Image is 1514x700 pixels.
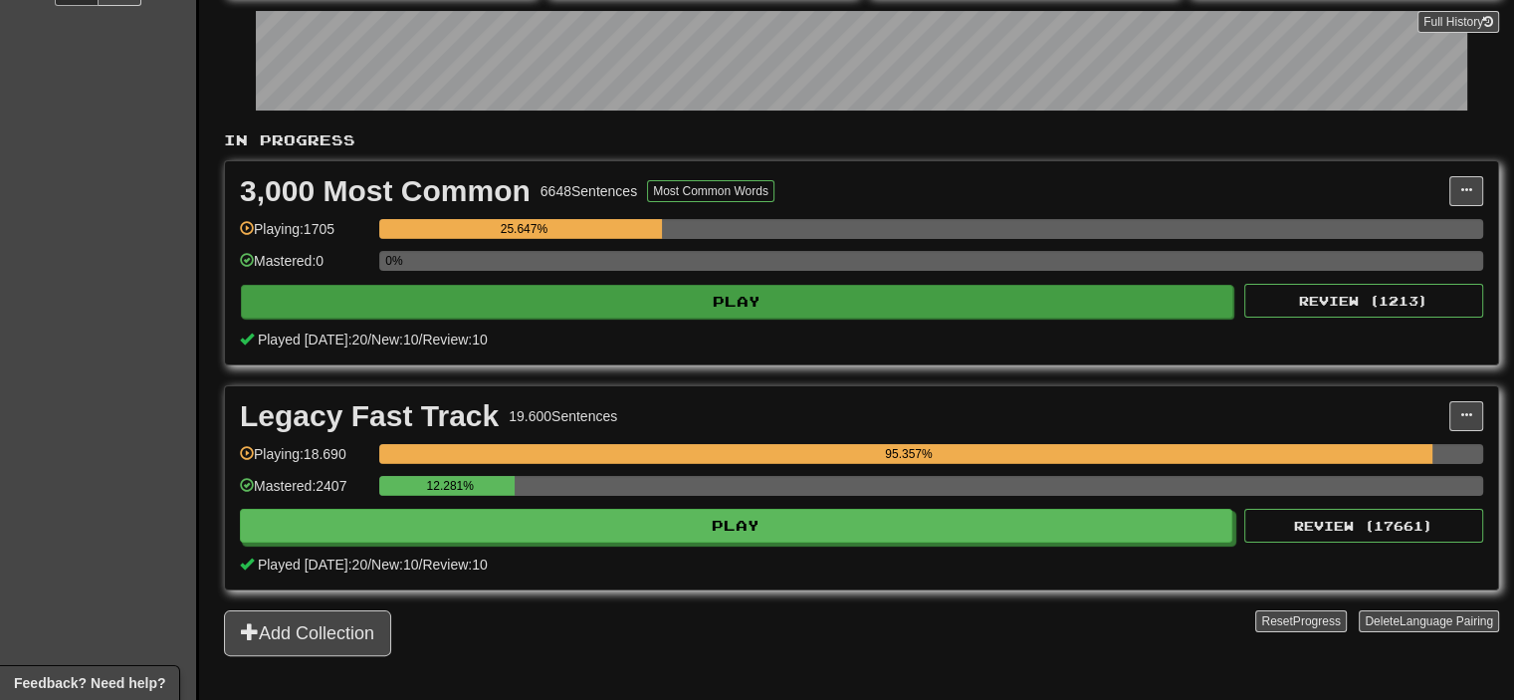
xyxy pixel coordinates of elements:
button: DeleteLanguage Pairing [1359,610,1499,632]
a: Full History [1417,11,1499,33]
p: In Progress [224,130,1499,150]
div: Mastered: 0 [240,251,369,284]
span: / [367,557,371,573]
button: Review (1213) [1244,284,1483,318]
span: Language Pairing [1400,614,1493,628]
button: ResetProgress [1255,610,1346,632]
div: 6648 Sentences [541,181,637,201]
button: Most Common Words [647,180,774,202]
span: Open feedback widget [14,673,165,693]
div: 25.647% [385,219,662,239]
div: Playing: 18.690 [240,444,369,477]
span: Review: 10 [422,557,487,573]
button: Play [240,509,1232,543]
div: 12.281% [385,476,515,496]
span: Progress [1293,614,1341,628]
span: New: 10 [371,557,418,573]
span: / [419,557,423,573]
div: Playing: 1705 [240,219,369,252]
span: / [419,332,423,348]
button: Add Collection [224,610,391,656]
button: Review (17661) [1244,509,1483,543]
div: 19.600 Sentences [509,406,617,426]
span: Review: 10 [422,332,487,348]
div: Mastered: 2407 [240,476,369,509]
span: Played [DATE]: 20 [258,332,367,348]
span: New: 10 [371,332,418,348]
span: / [367,332,371,348]
div: Legacy Fast Track [240,401,499,431]
div: 3,000 Most Common [240,176,531,206]
div: 95.357% [385,444,1431,464]
button: Play [241,285,1233,319]
span: Played [DATE]: 20 [258,557,367,573]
